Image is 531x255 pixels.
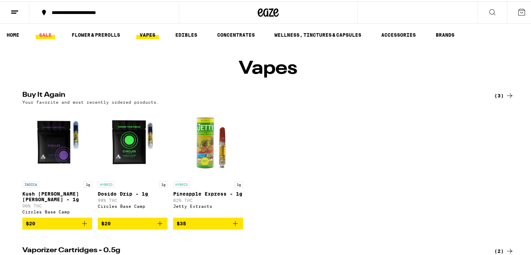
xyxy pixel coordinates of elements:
p: INDICA [22,180,39,186]
div: Circles Base Camp [22,208,92,213]
a: (2) [494,246,514,254]
p: 90% THC [98,197,168,201]
button: Add to bag [22,216,92,228]
button: Add to bag [173,216,243,228]
p: HYBRID [173,180,190,186]
a: Open page for Kush Berry Bliss - 1g from Circles Base Camp [22,107,92,216]
p: Dosido Drip - 1g [98,190,168,195]
span: $20 [101,219,111,225]
div: Circles Base Camp [98,203,168,207]
p: 1g [235,180,243,186]
a: HOME [3,29,23,38]
p: 1g [84,180,92,186]
a: CONCENTRATES [214,29,258,38]
a: FLOWER & PREROLLS [68,29,124,38]
a: VAPES [136,29,159,38]
h2: Buy It Again [22,90,480,99]
img: Circles Base Camp - Dosido Drip - 1g [98,107,168,176]
img: Jetty Extracts - Pineapple Express - 1g [173,107,243,176]
p: Your favorite and most recently ordered products. [22,99,159,103]
div: Jetty Extracts [173,203,243,207]
a: SALE [36,29,55,38]
button: BRANDS [432,29,458,38]
a: ACCESSORIES [378,29,419,38]
span: $35 [177,219,186,225]
h1: Vapes [239,58,297,76]
a: EDIBLES [172,29,201,38]
p: HYBRID [98,180,115,186]
a: WELLNESS, TINCTURES & CAPSULES [271,29,365,38]
p: Pineapple Express - 1g [173,190,243,195]
a: (3) [494,90,514,99]
img: Circles Base Camp - Kush Berry Bliss - 1g [22,107,92,176]
p: Kush [PERSON_NAME] [PERSON_NAME] - 1g [22,190,92,201]
h2: Vaporizer Cartridges - 0.5g [22,246,480,254]
button: Add to bag [98,216,168,228]
a: Open page for Pineapple Express - 1g from Jetty Extracts [173,107,243,216]
p: 90% THC [22,202,92,207]
span: $20 [26,219,35,225]
p: 1g [159,180,168,186]
p: 82% THC [173,197,243,201]
a: Open page for Dosido Drip - 1g from Circles Base Camp [98,107,168,216]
